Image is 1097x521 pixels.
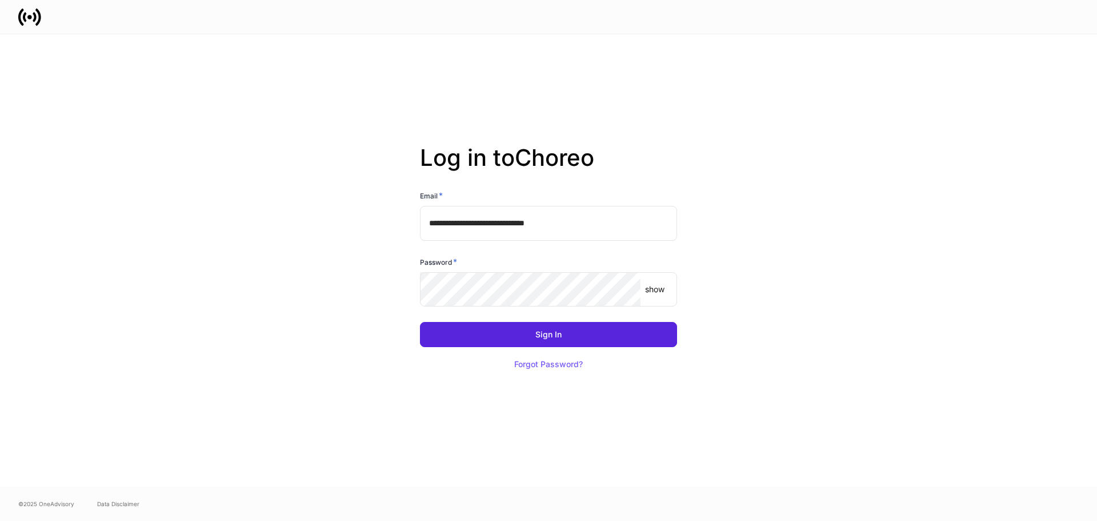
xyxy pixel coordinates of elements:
button: Sign In [420,322,677,347]
h2: Log in to Choreo [420,144,677,190]
div: Sign In [535,331,562,339]
span: © 2025 OneAdvisory [18,499,74,508]
a: Data Disclaimer [97,499,139,508]
button: Forgot Password? [500,352,597,377]
p: show [645,284,664,295]
keeper-lock: Open Keeper Popup [654,216,668,230]
div: Forgot Password? [514,360,583,368]
h6: Email [420,190,443,201]
h6: Password [420,256,457,268]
